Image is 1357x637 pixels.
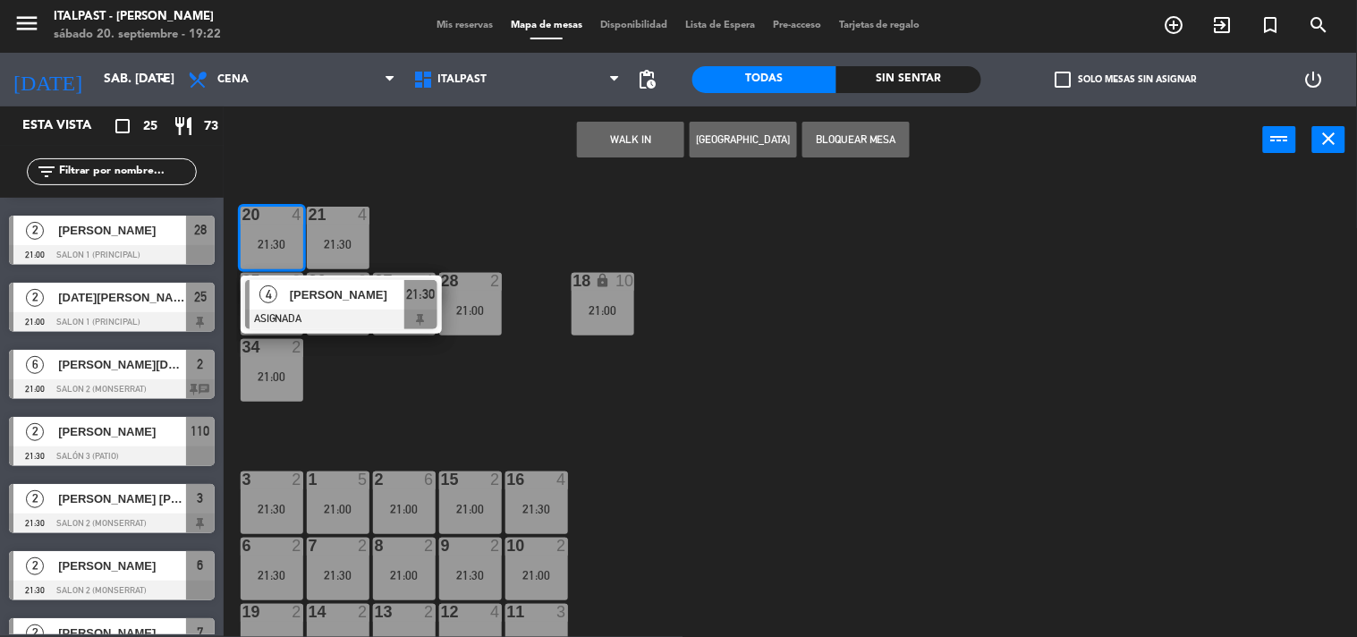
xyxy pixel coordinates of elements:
span: 28 [194,219,207,241]
span: Pre-acceso [764,21,830,30]
button: Bloquear Mesa [802,122,910,157]
span: [PERSON_NAME] [58,221,186,240]
div: 34 [242,339,243,355]
div: 21:30 [307,238,369,251]
span: Mapa de mesas [502,21,591,30]
span: 110 [191,420,210,442]
span: Disponibilidad [591,21,676,30]
span: [PERSON_NAME] [290,285,404,304]
div: 20 [242,207,243,223]
div: Sin sentar [836,66,981,93]
i: restaurant [173,115,194,137]
i: arrow_drop_down [153,69,174,90]
span: 73 [204,116,218,137]
div: 4 [556,471,567,488]
span: 2 [26,289,44,307]
div: 15 [441,471,442,488]
div: 4 [424,273,435,289]
div: 9 [441,538,442,554]
span: [PERSON_NAME][DATE] [58,355,186,374]
i: filter_list [36,161,57,183]
div: 21:30 [241,569,303,582]
div: 6 [242,538,243,554]
div: 21:30 [241,238,303,251]
div: 21:30 [241,503,303,515]
span: [PERSON_NAME] [58,556,186,575]
div: 2 [358,273,369,289]
div: 21:30 [505,503,568,515]
div: 3 [242,471,243,488]
div: 5 [358,471,369,488]
div: 21 [309,207,310,223]
span: [PERSON_NAME] [58,422,186,441]
div: 26 [309,273,310,289]
span: Italpast [438,73,488,86]
span: 25 [194,286,207,308]
div: 2 [375,471,376,488]
div: 25 [242,273,243,289]
div: 8 [375,538,376,554]
div: 21:00 [373,569,436,582]
button: menu [13,10,40,43]
span: 6 [26,356,44,374]
i: crop_square [112,115,133,137]
i: exit_to_app [1212,14,1234,36]
div: 19 [242,604,243,620]
i: search [1309,14,1330,36]
div: Todas [692,66,837,93]
div: 21:00 [241,370,303,383]
div: 7 [309,538,310,554]
span: 2 [26,423,44,441]
div: 2 [292,538,302,554]
span: 2 [26,557,44,575]
span: 3 [198,488,204,509]
i: close [1319,128,1340,149]
span: 2 [26,490,44,508]
i: menu [13,10,40,37]
button: power_input [1263,126,1296,153]
span: Lista de Espera [676,21,764,30]
div: 2 [358,604,369,620]
button: close [1312,126,1345,153]
div: 1 [309,471,310,488]
span: pending_actions [637,69,658,90]
span: 2 [198,353,204,375]
div: 18 [573,273,574,289]
i: power_settings_new [1303,69,1325,90]
div: 21:00 [373,503,436,515]
span: [PERSON_NAME] [PERSON_NAME] [58,489,186,508]
div: 21:00 [439,304,502,317]
div: 10 [507,538,508,554]
div: 14 [309,604,310,620]
span: check_box_outline_blank [1055,72,1071,88]
span: 25 [143,116,157,137]
div: 4 [292,207,302,223]
div: 2 [358,538,369,554]
div: Esta vista [9,115,129,137]
button: WALK IN [577,122,684,157]
div: 2 [292,273,302,289]
div: 21:00 [307,503,369,515]
span: 2 [26,222,44,240]
button: [GEOGRAPHIC_DATA] [690,122,797,157]
div: 2 [490,471,501,488]
div: 2 [424,538,435,554]
i: lock [595,273,610,288]
div: 4 [358,207,369,223]
div: 11 [507,604,508,620]
span: Mis reservas [428,21,502,30]
div: 16 [507,471,508,488]
div: Italpast - [PERSON_NAME] [54,8,221,26]
div: 28 [441,273,442,289]
div: 3 [556,604,567,620]
span: 4 [259,285,277,303]
label: Solo mesas sin asignar [1055,72,1196,88]
div: 21:00 [572,304,634,317]
div: sábado 20. septiembre - 19:22 [54,26,221,44]
span: Tarjetas de regalo [830,21,929,30]
i: add_circle_outline [1164,14,1185,36]
i: turned_in_not [1260,14,1282,36]
span: 6 [198,555,204,576]
div: 2 [490,538,501,554]
div: 21:00 [439,503,502,515]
